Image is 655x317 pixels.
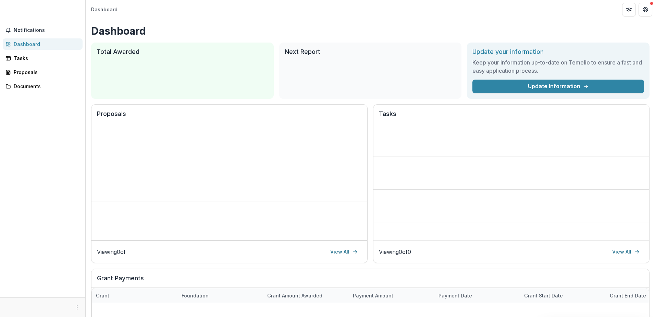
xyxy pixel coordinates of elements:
h2: Proposals [97,110,362,123]
div: Documents [14,83,77,90]
div: Proposals [14,69,77,76]
div: Dashboard [14,40,77,48]
a: View All [326,246,362,257]
div: Tasks [14,55,77,62]
p: Viewing 0 of 0 [379,248,411,256]
h1: Dashboard [91,25,650,37]
h2: Next Report [285,48,456,56]
h2: Update your information [472,48,644,56]
a: Tasks [3,52,83,64]
h2: Tasks [379,110,644,123]
a: Documents [3,81,83,92]
a: Dashboard [3,38,83,50]
button: Notifications [3,25,83,36]
h2: Grant Payments [97,274,644,287]
h2: Total Awarded [97,48,268,56]
p: Viewing 0 of [97,248,126,256]
a: View All [608,246,644,257]
button: Partners [622,3,636,16]
h3: Keep your information up-to-date on Temelio to ensure a fast and easy application process. [472,58,644,75]
a: Proposals [3,67,83,78]
nav: breadcrumb [88,4,120,14]
button: Get Help [639,3,652,16]
button: More [73,303,81,312]
div: Dashboard [91,6,118,13]
a: Update Information [472,80,644,93]
span: Notifications [14,27,80,33]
